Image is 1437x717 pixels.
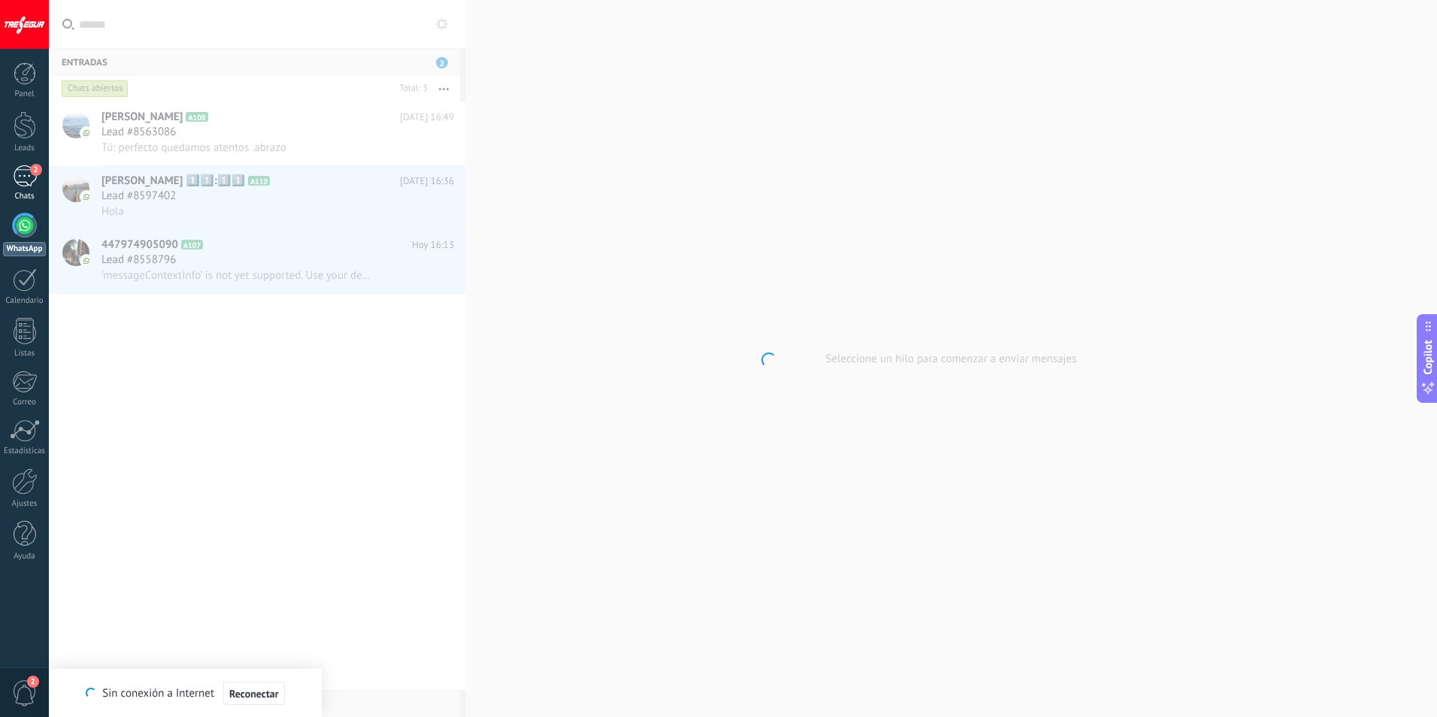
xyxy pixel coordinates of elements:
[3,296,47,306] div: Calendario
[3,242,46,256] div: WhatsApp
[229,688,279,699] span: Reconectar
[1420,340,1435,375] span: Copilot
[3,144,47,153] div: Leads
[3,446,47,456] div: Estadísticas
[223,682,285,706] button: Reconectar
[3,89,47,99] div: Panel
[3,552,47,561] div: Ayuda
[86,681,284,706] div: Sin conexión a Internet
[3,192,47,201] div: Chats
[3,349,47,358] div: Listas
[30,164,42,176] span: 2
[27,676,39,688] span: 2
[3,499,47,509] div: Ajustes
[3,398,47,407] div: Correo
